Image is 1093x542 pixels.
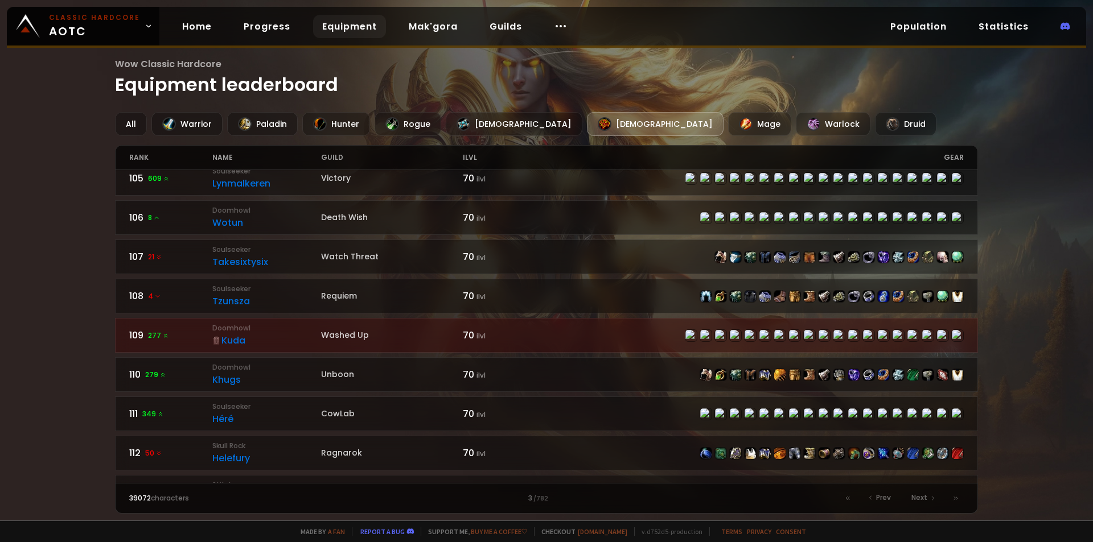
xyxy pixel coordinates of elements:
[715,291,726,302] img: item-18723
[129,171,213,185] div: 105
[148,291,161,301] span: 4
[212,451,321,465] div: Helefury
[789,369,800,380] img: item-18682
[476,449,486,458] small: ilvl
[115,200,979,235] a: 1068DoomhowlWotunDeath Wish70 ilvlitem-16947item-19885item-18810item-6134item-13346item-18327item...
[173,15,221,38] a: Home
[321,447,463,459] div: Ragnarok
[321,146,463,169] div: guild
[151,112,223,136] div: Warrior
[893,369,904,380] img: item-11819
[745,251,756,263] img: item-15061
[129,146,213,169] div: rank
[321,251,463,263] div: Watch Threat
[833,291,845,302] img: item-18527
[776,527,806,536] a: Consent
[212,176,321,191] div: Lynmalkeren
[148,252,162,262] span: 21
[463,250,546,264] div: 70
[759,369,771,380] img: item-16666
[148,330,169,341] span: 277
[294,527,345,536] span: Made by
[907,251,919,263] img: item-12930
[922,251,934,263] img: item-18510
[463,367,546,382] div: 70
[463,328,546,342] div: 70
[911,493,927,503] span: Next
[774,369,786,380] img: item-16685
[212,441,321,451] small: Skull Rock
[421,527,527,536] span: Support me,
[212,146,321,169] div: name
[212,255,321,269] div: Takesixtysix
[804,251,815,263] img: item-15194
[321,408,463,420] div: CowLab
[338,493,755,503] div: 3
[819,251,830,263] img: item-11822
[759,251,771,263] img: item-6134
[302,112,370,136] div: Hunter
[463,407,546,421] div: 70
[212,205,321,216] small: Doomhowl
[212,323,321,333] small: Doomhowl
[730,448,741,459] img: item-14548
[863,251,874,263] img: item-16058
[313,15,386,38] a: Equipment
[952,291,963,302] img: item-5976
[907,369,919,380] img: item-19121
[476,370,486,380] small: ilvl
[328,527,345,536] a: a fan
[893,448,904,459] img: item-19950
[876,493,891,503] span: Prev
[848,291,860,302] img: item-16058
[745,369,756,380] img: item-154
[480,15,531,38] a: Guilds
[937,369,948,380] img: item-13205
[115,112,147,136] div: All
[321,172,463,184] div: Victory
[700,448,712,459] img: item-22720
[546,146,964,169] div: gear
[533,494,548,503] small: / 782
[730,369,741,380] img: item-15061
[774,291,786,302] img: item-14553
[587,112,724,136] div: [DEMOGRAPHIC_DATA]
[463,146,546,169] div: ilvl
[463,171,546,185] div: 70
[360,527,405,536] a: Report a bug
[700,369,712,380] img: item-12960
[129,493,151,503] span: 39072
[789,251,800,263] img: item-18104
[759,291,771,302] img: item-13346
[759,448,771,459] img: item-16950
[878,291,889,302] img: item-18471
[833,369,845,380] img: item-13244
[321,329,463,341] div: Washed Up
[875,112,936,136] div: Druid
[49,13,140,23] small: Classic Hardcore
[937,291,948,302] img: item-18523
[463,289,546,303] div: 70
[115,436,979,470] a: 11250 Skull RockHelefuryRagnarok70 ilvlitem-22720item-21507item-14548item-5107item-16950item-2160...
[730,251,741,263] img: item-13141
[321,369,463,380] div: Unboon
[148,173,170,184] span: 609
[907,291,919,302] img: item-18510
[471,527,527,536] a: Buy me a coffee
[578,527,627,536] a: [DOMAIN_NAME]
[321,290,463,302] div: Requiem
[129,493,338,503] div: characters
[700,291,712,302] img: item-16947
[534,527,627,536] span: Checkout
[848,369,860,380] img: item-18103
[922,291,934,302] img: item-11923
[227,112,298,136] div: Paladin
[463,210,546,225] div: 70
[878,251,889,263] img: item-18103
[115,279,979,313] a: 1084 SoulseekerTzunszaRequiem70 ilvlitem-16947item-18723item-15061item-11840item-13346item-14553i...
[476,331,486,341] small: ilvl
[115,318,979,353] a: 109277 DoomhowlKudaWashed Up70 ilvlitem-16947item-19885item-16945item-4335item-16950item-19162ite...
[476,253,486,262] small: ilvl
[969,15,1038,38] a: Statistics
[893,291,904,302] img: item-12930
